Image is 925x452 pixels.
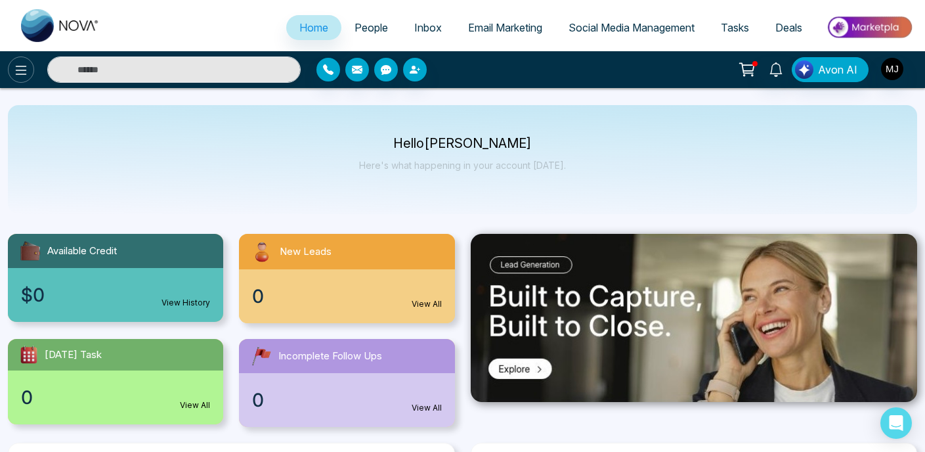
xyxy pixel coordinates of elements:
[359,160,566,171] p: Here's what happening in your account [DATE].
[412,298,442,310] a: View All
[795,60,813,79] img: Lead Flow
[355,21,388,34] span: People
[775,21,802,34] span: Deals
[47,244,117,259] span: Available Credit
[471,234,918,402] img: .
[359,138,566,149] p: Hello [PERSON_NAME]
[569,21,695,34] span: Social Media Management
[341,15,401,40] a: People
[414,21,442,34] span: Inbox
[708,15,762,40] a: Tasks
[45,348,102,363] span: [DATE] Task
[278,349,382,364] span: Incomplete Follow Ups
[299,21,328,34] span: Home
[880,407,912,439] div: Open Intercom Messenger
[455,15,555,40] a: Email Marketing
[555,15,708,40] a: Social Media Management
[252,282,264,310] span: 0
[762,15,815,40] a: Deals
[161,297,210,309] a: View History
[280,244,332,260] span: New Leads
[21,281,45,309] span: $0
[881,58,903,80] img: User Avatar
[468,21,542,34] span: Email Marketing
[21,9,100,42] img: Nova CRM Logo
[249,239,274,264] img: newLeads.svg
[401,15,455,40] a: Inbox
[252,386,264,414] span: 0
[249,344,273,368] img: followUps.svg
[286,15,341,40] a: Home
[818,62,857,78] span: Avon AI
[18,239,42,263] img: availableCredit.svg
[231,234,462,323] a: New Leads0View All
[412,402,442,414] a: View All
[231,339,462,427] a: Incomplete Follow Ups0View All
[822,12,917,42] img: Market-place.gif
[792,57,869,82] button: Avon AI
[18,344,39,365] img: todayTask.svg
[180,399,210,411] a: View All
[21,384,33,411] span: 0
[721,21,749,34] span: Tasks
